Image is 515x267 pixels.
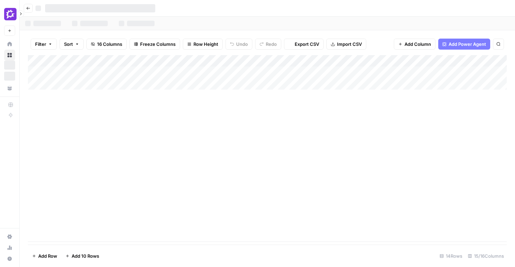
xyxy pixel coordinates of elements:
[28,250,61,261] button: Add Row
[4,253,15,264] button: Help + Support
[97,41,122,48] span: 16 Columns
[4,242,15,253] a: Usage
[295,41,319,48] span: Export CSV
[4,83,15,94] a: Your Data
[266,41,277,48] span: Redo
[225,39,252,50] button: Undo
[4,8,17,20] img: Gong Logo
[337,41,362,48] span: Import CSV
[236,41,248,48] span: Undo
[64,41,73,48] span: Sort
[86,39,127,50] button: 16 Columns
[4,39,15,50] a: Home
[284,39,324,50] button: Export CSV
[129,39,180,50] button: Freeze Columns
[60,39,84,50] button: Sort
[38,253,57,259] span: Add Row
[465,250,507,261] div: 15/16 Columns
[4,50,15,61] a: Browse
[140,41,176,48] span: Freeze Columns
[404,41,431,48] span: Add Column
[61,250,103,261] button: Add 10 Rows
[193,41,218,48] span: Row Height
[183,39,223,50] button: Row Height
[4,231,15,242] a: Settings
[4,6,15,23] button: Workspace: Gong
[255,39,281,50] button: Redo
[31,39,57,50] button: Filter
[394,39,435,50] button: Add Column
[438,39,490,50] button: Add Power Agent
[35,41,46,48] span: Filter
[72,253,99,259] span: Add 10 Rows
[437,250,465,261] div: 14 Rows
[326,39,366,50] button: Import CSV
[449,41,486,48] span: Add Power Agent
